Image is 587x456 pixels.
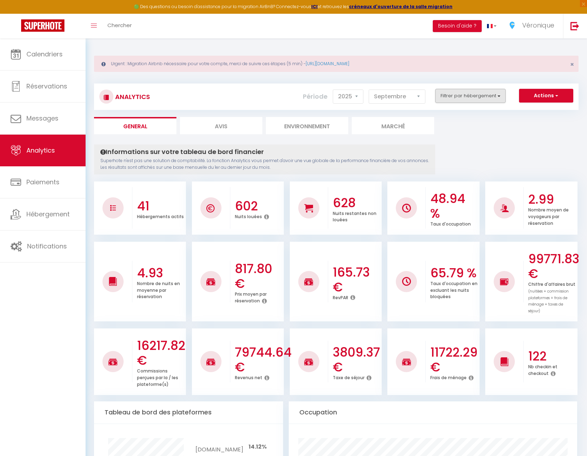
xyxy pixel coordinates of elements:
h3: 3809.37 € [333,345,380,375]
label: Période [303,89,327,104]
p: Nb checkin et checkout [528,362,557,376]
a: ICI [311,4,318,10]
span: Analytics [26,146,55,155]
p: Chiffre d'affaires brut [528,280,575,314]
h3: 48.94 % [430,191,477,221]
h3: 4.93 [137,266,184,281]
button: Close [570,61,574,68]
span: Notifications [27,242,67,251]
span: Paiements [26,178,60,186]
h3: Analytics [113,89,150,105]
a: ... Véronique [502,14,563,38]
h3: 165.73 € [333,265,380,295]
li: General [94,117,176,134]
span: Calendriers [26,50,63,58]
h3: 65.79 % [430,266,477,281]
div: Tableau de bord des plateformes [94,401,283,424]
p: Prix moyen par réservation [235,290,267,304]
button: Besoin d'aide ? [433,20,482,32]
p: Commissions perçues par la / les plateforme(s) [137,366,178,387]
img: logout [570,21,579,30]
button: Filtrer par hébergement [435,89,506,103]
a: [URL][DOMAIN_NAME] [306,61,349,67]
img: Super Booking [21,19,64,32]
div: Urgent : Migration Airbnb nécessaire pour votre compte, merci de suivre ces étapes (5 min) - [94,56,579,72]
span: Véronique [522,21,554,30]
p: Nuits louées [235,212,262,220]
p: Nombre de nuits en moyenne par réservation [137,279,180,300]
span: (nuitées + commission plateformes + frais de ménage + taxes de séjour) [528,289,569,314]
li: Avis [180,117,262,134]
p: Taxe de séjour [333,373,364,381]
button: Actions [519,89,573,103]
li: Environnement [266,117,348,134]
button: Ouvrir le widget de chat LiveChat [6,3,27,24]
span: 14.12% [249,443,267,451]
a: Chercher [102,14,137,38]
h3: 817.80 € [235,261,282,291]
h3: 2.99 [528,192,575,207]
td: [DOMAIN_NAME] [195,438,243,456]
h3: 11722.29 € [430,345,477,375]
img: NO IMAGE [500,277,509,286]
h3: 16217.82 € [137,338,184,368]
img: NO IMAGE [110,205,116,211]
p: RevPAR [333,293,348,301]
h3: 41 [137,199,184,214]
h3: 79744.64 € [235,345,282,375]
p: Taux d'occupation [430,220,471,227]
span: Réservations [26,82,67,91]
p: Frais de ménage [430,373,467,381]
p: Taux d'occupation en excluant les nuits bloquées [430,279,477,300]
h4: Informations sur votre tableau de bord financier [100,148,429,156]
p: Revenus net [235,373,262,381]
p: Nombre moyen de voyageurs par réservation [528,205,569,226]
img: NO IMAGE [402,277,411,286]
h3: 602 [235,199,282,214]
span: Hébergement [26,210,70,218]
li: Marché [352,117,434,134]
span: Messages [26,114,58,123]
img: ... [507,20,518,31]
h3: 99771.83 € [528,252,575,281]
a: créneaux d'ouverture de la salle migration [349,4,452,10]
p: Superhote n'est pas une solution de comptabilité. La fonction Analytics vous permet d'avoir une v... [100,158,429,171]
p: Hébergements actifs [137,212,184,220]
span: × [570,60,574,69]
div: Occupation [289,401,577,424]
h3: 628 [333,196,380,210]
p: Nuits restantes non louées [333,209,376,223]
span: Chercher [107,21,132,29]
h3: 122 [528,349,575,364]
